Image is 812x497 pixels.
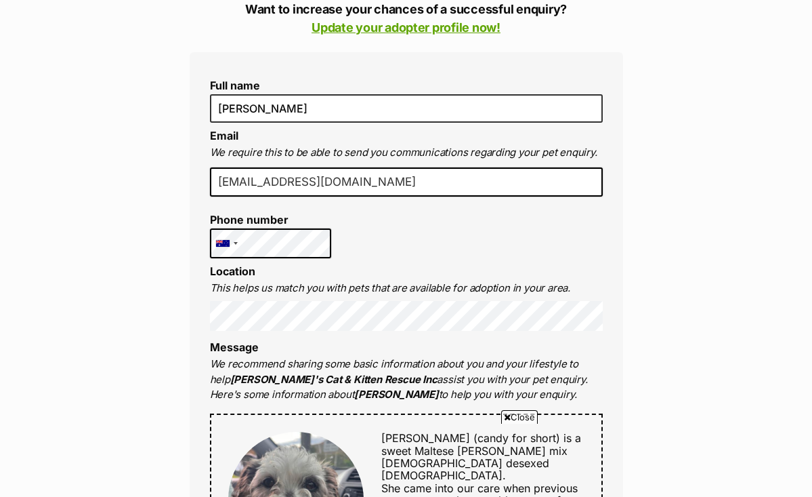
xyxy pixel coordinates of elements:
label: Phone number [210,214,332,226]
input: E.g. Jimmy Chew [210,94,603,123]
strong: [PERSON_NAME]'s Cat & Kitten Rescue Inc [230,373,437,386]
label: Email [210,129,238,142]
a: Update your adopter profile now! [312,20,500,35]
div: Australia: +61 [211,229,242,258]
label: Full name [210,79,603,92]
iframe: Advertisement [78,429,735,490]
label: Message [210,340,259,354]
strong: [PERSON_NAME] [354,388,438,401]
p: We require this to be able to send you communications regarding your pet enquiry. [210,145,603,161]
p: This helps us match you with pets that are available for adoption in your area. [210,281,603,296]
p: We recommend sharing some basic information about you and your lifestyle to help assist you with ... [210,357,603,403]
span: Close [501,410,538,424]
label: Location [210,264,255,278]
